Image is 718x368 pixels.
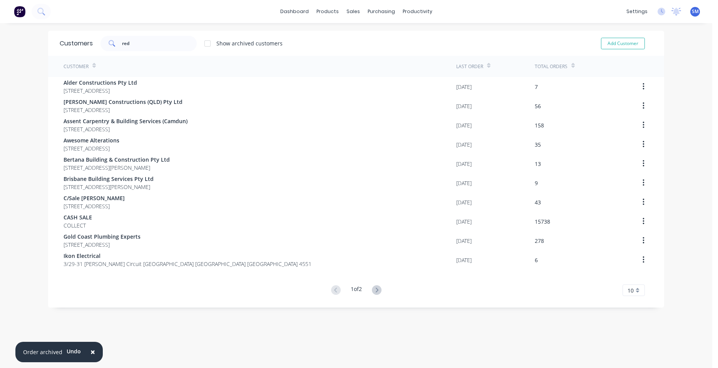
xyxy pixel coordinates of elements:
[351,285,362,296] div: 1 of 2
[456,63,483,70] div: Last Order
[535,102,541,110] div: 56
[64,125,187,133] span: [STREET_ADDRESS]
[62,346,85,357] button: Undo
[535,217,550,226] div: 15738
[64,252,311,260] span: Ikon Electrical
[623,6,651,17] div: settings
[64,183,154,191] span: [STREET_ADDRESS][PERSON_NAME]
[456,121,472,129] div: [DATE]
[456,102,472,110] div: [DATE]
[456,141,472,149] div: [DATE]
[601,38,645,49] button: Add Customer
[535,256,538,264] div: 6
[90,346,95,357] span: ×
[64,79,137,87] span: Alder Constructions Pty Ltd
[628,286,634,294] span: 10
[64,63,89,70] div: Customer
[64,156,170,164] span: Bertana Building & Construction Pty Ltd
[535,237,544,245] div: 278
[364,6,399,17] div: purchasing
[64,136,119,144] span: Awesome Alterations
[535,179,538,187] div: 9
[535,198,541,206] div: 43
[64,221,92,229] span: COLLECT
[535,160,541,168] div: 13
[456,160,472,168] div: [DATE]
[64,233,141,241] span: Gold Coast Plumbing Experts
[64,106,182,114] span: [STREET_ADDRESS]
[64,164,170,172] span: [STREET_ADDRESS][PERSON_NAME]
[456,198,472,206] div: [DATE]
[535,121,544,129] div: 158
[456,217,472,226] div: [DATE]
[64,144,119,152] span: [STREET_ADDRESS]
[276,6,313,17] a: dashboard
[399,6,436,17] div: productivity
[64,260,311,268] span: 3/29-31 [PERSON_NAME] Circuit [GEOGRAPHIC_DATA] [GEOGRAPHIC_DATA] [GEOGRAPHIC_DATA] 4551
[456,83,472,91] div: [DATE]
[64,194,125,202] span: C/Sale [PERSON_NAME]
[64,202,125,210] span: [STREET_ADDRESS]
[216,39,283,47] div: Show archived customers
[64,213,92,221] span: CASH SALE
[64,175,154,183] span: Brisbane Building Services Pty Ltd
[64,117,187,125] span: Assent Carpentry & Building Services (Camdun)
[83,343,103,361] button: Close
[456,179,472,187] div: [DATE]
[64,87,137,95] span: [STREET_ADDRESS]
[14,6,25,17] img: Factory
[313,6,343,17] div: products
[60,39,93,48] div: Customers
[456,256,472,264] div: [DATE]
[343,6,364,17] div: sales
[535,63,567,70] div: Total Orders
[535,141,541,149] div: 35
[535,83,538,91] div: 7
[64,98,182,106] span: [PERSON_NAME] Constructions (QLD) Pty Ltd
[23,348,62,356] div: Order archived
[122,36,197,51] input: Search customers...
[692,8,699,15] span: SM
[456,237,472,245] div: [DATE]
[64,241,141,249] span: [STREET_ADDRESS]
